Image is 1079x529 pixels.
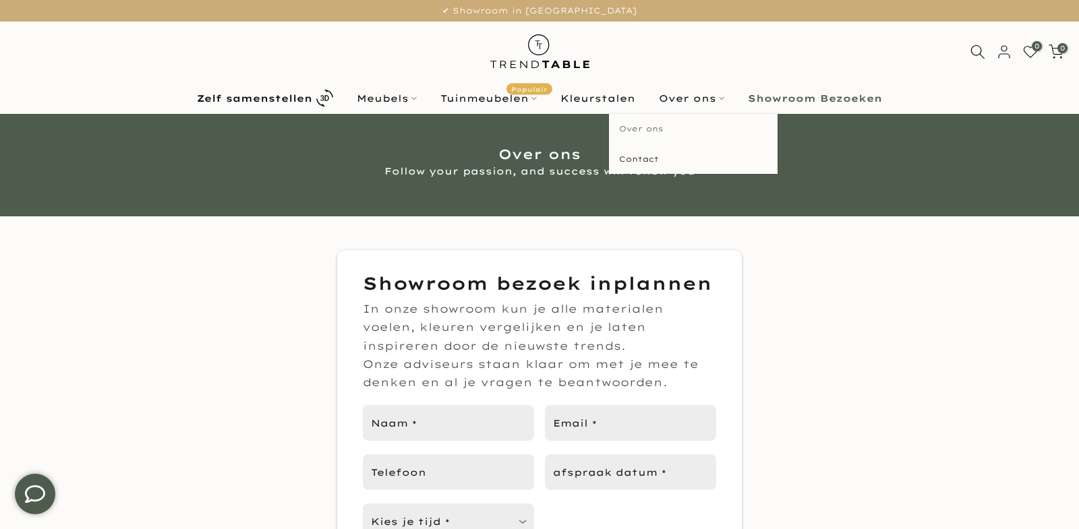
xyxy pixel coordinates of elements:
[609,144,778,175] a: Contact
[145,148,934,161] h1: Over ons
[287,163,792,179] p: Follow your passion, and success will follow you
[197,94,312,103] b: Zelf samenstellen
[17,3,1062,18] p: ✔ Showroom in [GEOGRAPHIC_DATA]
[1023,44,1038,59] a: 0
[1057,43,1068,53] span: 0
[363,270,716,297] h3: Showroom bezoek inplannen
[748,94,882,103] b: Showroom Bezoeken
[363,355,716,392] p: Onze adviseurs staan klaar om met je mee te denken en al je vragen te beantwoorden.
[429,90,549,106] a: TuinmeubelenPopulair
[647,90,736,106] a: Over ons
[1049,44,1063,59] a: 0
[1,460,69,528] iframe: toggle-frame
[609,114,778,144] a: Over ons
[736,90,894,106] a: Showroom Bezoeken
[185,86,345,110] a: Zelf samenstellen
[345,90,429,106] a: Meubels
[506,83,552,94] span: Populair
[363,300,716,355] p: In onze showroom kun je alle materialen voelen, kleuren vergelijken en je laten inspireren door d...
[481,22,599,82] img: trend-table
[1032,41,1042,51] span: 0
[549,90,647,106] a: Kleurstalen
